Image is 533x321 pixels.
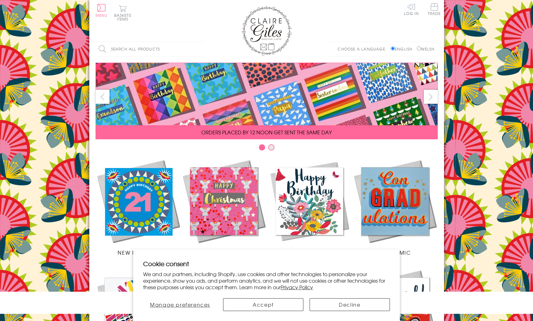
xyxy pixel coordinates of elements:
span: Trade [428,3,441,15]
span: Birthdays [294,249,324,256]
button: prev [96,90,110,104]
a: Log In [404,3,419,15]
button: Basket0 items [114,5,131,21]
div: Carousel Pagination [96,144,438,154]
span: ORDERS PLACED BY 12 NOON GET SENT THE SAME DAY [201,128,332,136]
a: Academic [352,158,438,256]
span: 0 items [117,12,131,22]
a: New Releases [96,158,181,256]
button: Manage preferences [143,298,217,311]
input: Search all products [96,42,204,56]
input: Search [198,42,204,56]
p: We and our partners, including Shopify, use cookies and other technologies to personalize your ex... [143,271,390,290]
a: Privacy Policy [281,283,313,291]
a: Trade [428,3,441,17]
button: Menu [96,4,108,17]
input: English [391,46,395,50]
a: Birthdays [267,158,352,256]
span: New Releases [118,249,158,256]
button: Carousel Page 1 (Current Slide) [259,144,265,151]
input: Welsh [417,46,421,50]
button: Carousel Page 2 [268,144,274,151]
h2: Cookie consent [143,259,390,268]
label: English [391,46,415,52]
label: Welsh [417,46,435,52]
p: Choose a language: [338,46,390,52]
a: Christmas [181,158,267,256]
span: Christmas [208,249,240,256]
img: Claire Giles Greetings Cards [242,6,292,55]
button: Decline [310,298,390,311]
button: Accept [223,298,303,311]
span: Menu [96,12,108,18]
span: Academic [379,249,411,256]
button: next [424,90,438,104]
span: Manage preferences [150,301,210,308]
